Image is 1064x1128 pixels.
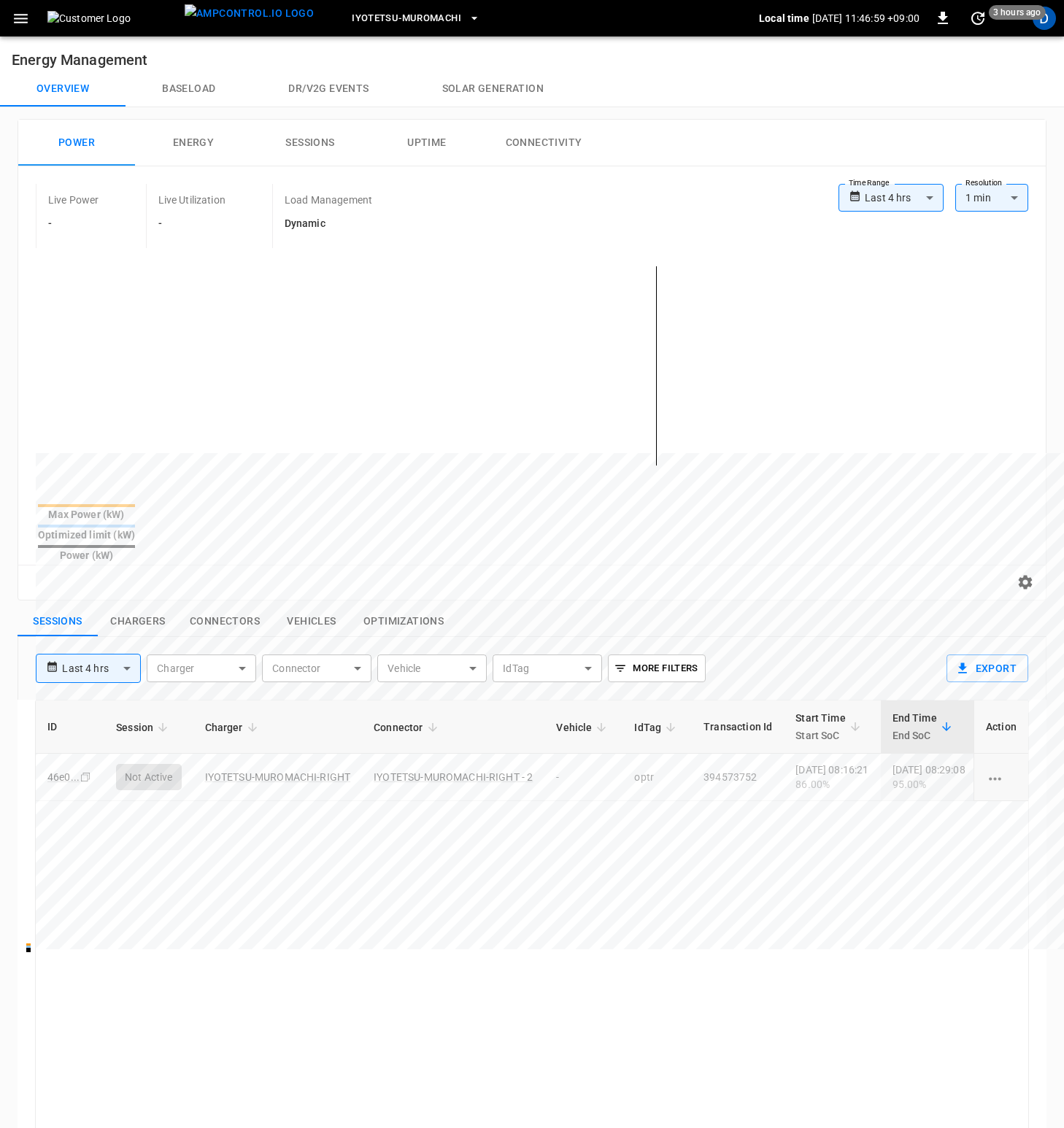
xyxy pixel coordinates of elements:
img: ampcontrol.io logo [185,4,314,23]
div: Last 4 hrs [865,184,944,212]
div: 1 min [955,184,1028,212]
button: Connectivity [485,120,602,166]
label: Time Range [849,177,890,189]
button: Energy [135,120,252,166]
div: Start Time [795,709,846,744]
p: Start SoC [795,727,846,744]
label: Resolution [965,177,1002,189]
button: Iyotetsu-Muromachi [346,4,486,33]
th: Action [974,700,1028,754]
button: Export [947,654,1028,682]
p: Local time [759,11,809,26]
button: More Filters [608,654,705,682]
span: IdTag [634,719,680,736]
div: End Time [893,709,937,744]
button: show latest optimizations [352,606,455,637]
button: set refresh interval [966,7,990,30]
div: charging session options [986,770,1017,784]
span: Vehicle [556,719,611,736]
span: 3 hours ago [989,5,1046,20]
button: Sessions [252,120,369,166]
span: Connector [374,719,442,736]
button: Power [18,120,135,166]
span: Start TimeStart SoC [795,709,865,744]
button: Dr/V2G events [252,72,405,107]
p: Load Management [285,193,372,207]
h6: Dynamic [285,216,372,232]
p: Live Utilization [158,193,225,207]
button: Uptime [369,120,485,166]
p: [DATE] 11:46:59 +09:00 [812,11,920,26]
h6: - [158,216,225,232]
span: End TimeEnd SoC [893,709,956,744]
p: End SoC [893,727,937,744]
span: Iyotetsu-Muromachi [352,10,461,27]
button: Solar generation [406,72,580,107]
span: Session [116,719,172,736]
button: show latest charge points [98,606,178,637]
span: Charger [205,719,262,736]
th: Transaction Id [692,700,784,754]
div: Last 4 hrs [62,654,141,682]
button: show latest connectors [178,606,271,637]
p: Live Power [48,193,99,207]
img: Customer Logo [47,11,179,26]
button: show latest vehicles [271,606,352,637]
th: ID [36,700,104,754]
button: Baseload [126,72,252,107]
h6: - [48,216,99,232]
button: show latest sessions [18,606,98,637]
div: profile-icon [1033,7,1056,30]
